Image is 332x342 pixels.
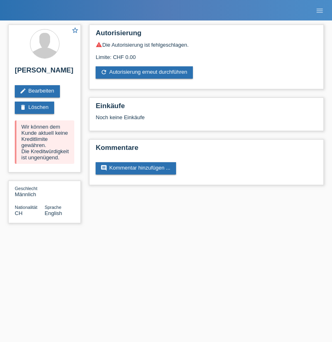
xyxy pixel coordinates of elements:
h2: Einkäufe [96,102,317,114]
div: Noch keine Einkäufe [96,114,317,127]
i: delete [20,104,26,111]
a: refreshAutorisierung erneut durchführen [96,66,193,79]
i: comment [101,165,107,171]
i: warning [96,41,102,48]
span: Schweiz [15,210,23,216]
h2: Kommentare [96,144,317,156]
i: star_border [71,27,79,34]
a: star_border [71,27,79,35]
i: edit [20,88,26,94]
i: refresh [101,69,107,75]
a: deleteLöschen [15,102,54,114]
div: Limite: CHF 0.00 [96,48,317,60]
a: menu [311,8,328,13]
span: Sprache [45,205,62,210]
span: Geschlecht [15,186,37,191]
span: English [45,210,62,216]
h2: [PERSON_NAME] [15,66,74,79]
span: Nationalität [15,205,37,210]
i: menu [316,7,324,15]
div: Männlich [15,185,45,197]
a: commentKommentar hinzufügen ... [96,162,176,174]
h2: Autorisierung [96,29,317,41]
div: Die Autorisierung ist fehlgeschlagen. [96,41,317,48]
a: editBearbeiten [15,85,60,97]
div: Wir können dem Kunde aktuell keine Kreditlimite gewähren. Die Kreditwürdigkeit ist ungenügend. [15,120,74,164]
